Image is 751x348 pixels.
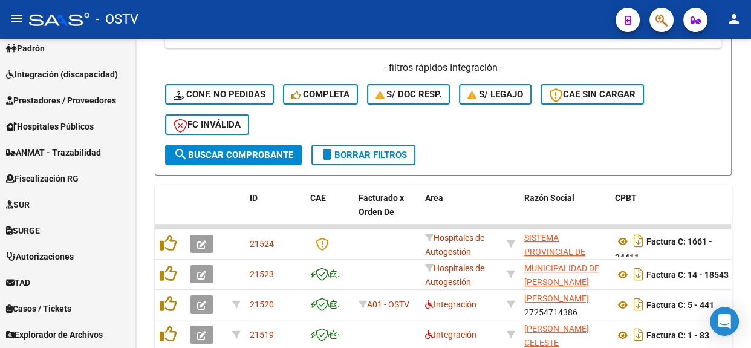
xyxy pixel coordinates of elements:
span: Area [425,193,443,203]
span: Hospitales de Autogestión [425,263,484,287]
span: ID [250,193,258,203]
span: CAE [310,193,326,203]
i: Descargar documento [631,295,646,314]
span: Hospitales Públicos [6,120,94,133]
span: S/ Doc Resp. [375,89,442,100]
mat-icon: person [727,11,741,26]
span: CAE SIN CARGAR [549,89,636,100]
span: Prestadores / Proveedores [6,94,116,107]
span: TAD [6,276,30,289]
span: [PERSON_NAME] CELESTE [524,324,589,347]
strong: Factura C: 14 - 18543 [646,270,729,280]
span: Padrón [6,42,45,55]
span: Hospitales de Autogestión [425,233,484,257]
button: Conf. no pedidas [165,84,274,105]
datatable-header-cell: CAE [305,185,354,238]
span: - OSTV [96,6,138,33]
button: Completa [283,84,358,105]
span: A01 - OSTV [367,300,409,309]
span: MUNICIPALIDAD DE [PERSON_NAME] [524,263,599,287]
span: Explorador de Archivos [6,328,103,341]
datatable-header-cell: Facturado x Orden De [354,185,420,238]
span: Fiscalización RG [6,172,79,185]
span: [PERSON_NAME] [524,294,589,303]
span: Borrar Filtros [320,149,407,160]
span: Integración [425,330,476,340]
span: Buscar Comprobante [174,149,293,160]
div: 30691822849 [524,231,605,257]
span: Conf. no pedidas [174,89,265,100]
span: 21519 [250,330,274,340]
span: Completa [291,89,349,100]
i: Descargar documento [631,264,646,284]
mat-icon: search [174,147,188,162]
span: SURGE [6,224,40,237]
datatable-header-cell: Razón Social [519,185,610,238]
div: Open Intercom Messenger [710,307,739,336]
datatable-header-cell: Area [420,185,502,238]
strong: Factura C: 1661 - 34411 [615,237,712,263]
span: FC Inválida [174,119,241,130]
span: 21520 [250,300,274,309]
span: SUR [6,198,30,211]
strong: Factura C: 1 - 83 [646,330,709,340]
datatable-header-cell: CPBT [610,185,737,238]
div: 27254714386 [524,292,605,317]
span: Autorizaciones [6,250,74,263]
span: 21523 [250,269,274,279]
span: Integración (discapacidad) [6,68,118,81]
button: S/ Doc Resp. [367,84,450,105]
button: Buscar Comprobante [165,145,302,165]
button: Borrar Filtros [311,145,415,165]
div: 30652381894 [524,261,605,287]
datatable-header-cell: ID [245,185,305,238]
div: 27418086136 [524,322,605,347]
span: Casos / Tickets [6,302,71,315]
button: CAE SIN CARGAR [541,84,644,105]
span: CPBT [615,193,637,203]
button: S/ legajo [459,84,532,105]
strong: Factura C: 5 - 441 [646,300,714,310]
span: SISTEMA PROVINCIAL DE SALUD [524,233,585,271]
span: Integración [425,300,476,309]
span: S/ legajo [467,89,523,100]
span: ANMAT - Trazabilidad [6,146,101,159]
h4: - filtros rápidos Integración - [165,61,721,74]
span: Razón Social [524,193,574,203]
button: FC Inválida [165,114,249,135]
span: 21524 [250,239,274,249]
span: Facturado x Orden De [359,193,404,217]
i: Descargar documento [631,231,646,251]
i: Descargar documento [631,325,646,344]
mat-icon: menu [10,11,24,26]
mat-icon: delete [320,147,334,162]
